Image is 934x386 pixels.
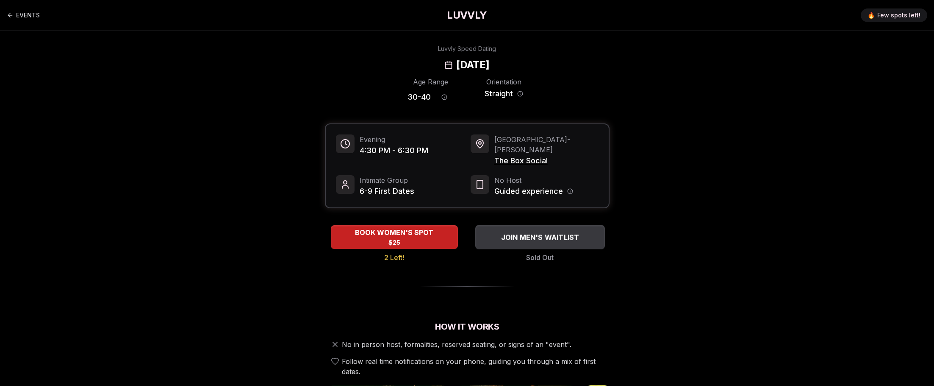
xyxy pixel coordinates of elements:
a: Back to events [7,7,40,24]
span: JOIN MEN'S WAITLIST [499,232,581,242]
span: Guided experience [494,185,563,197]
button: JOIN MEN'S WAITLIST - Sold Out [475,225,605,249]
button: Age range information [435,88,454,106]
span: Sold Out [526,252,554,263]
h2: How It Works [325,321,610,333]
span: Follow real time notifications on your phone, guiding you through a mix of first dates. [342,356,606,377]
span: Intimate Group [360,175,414,185]
button: Orientation information [517,91,523,97]
span: 6-9 First Dates [360,185,414,197]
button: Host information [567,188,573,194]
span: 30 - 40 [407,91,431,103]
div: Luvvly Speed Dating [438,45,496,53]
span: Evening [360,134,428,145]
span: 2 Left! [384,252,404,263]
span: $25 [388,238,400,247]
span: The Box Social [494,155,599,167]
div: Age Range [407,77,454,87]
span: No in person host, formalities, reserved seating, or signs of an "event". [342,339,571,350]
span: 🔥 [867,11,875,20]
a: LUVVLY [447,8,487,22]
div: Orientation [481,77,527,87]
h2: [DATE] [456,58,489,72]
span: Few spots left! [877,11,920,20]
span: 4:30 PM - 6:30 PM [360,145,428,157]
span: BOOK WOMEN'S SPOT [353,227,435,238]
span: [GEOGRAPHIC_DATA] - [PERSON_NAME] [494,134,599,155]
button: BOOK WOMEN'S SPOT - 2 Left! [331,225,458,249]
span: No Host [494,175,573,185]
span: Straight [485,88,513,100]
